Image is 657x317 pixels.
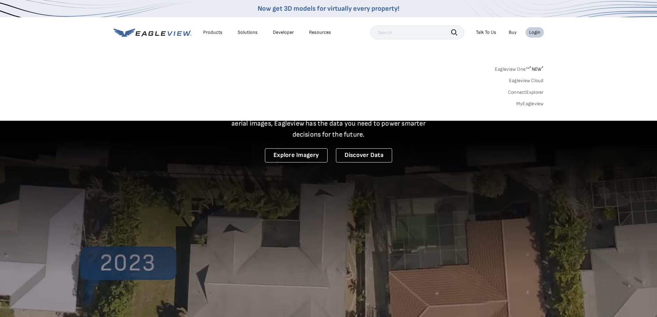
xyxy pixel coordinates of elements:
[508,89,544,96] a: ConnectExplorer
[223,107,434,140] p: A new era starts here. Built on more than 3.5 billion high-resolution aerial images, Eagleview ha...
[238,29,258,36] div: Solutions
[509,29,517,36] a: Buy
[309,29,331,36] div: Resources
[529,66,544,72] span: NEW
[495,64,544,72] a: Eagleview One™*NEW*
[336,148,392,162] a: Discover Data
[370,26,464,39] input: Search
[265,148,328,162] a: Explore Imagery
[258,4,399,13] a: Now get 3D models for virtually every property!
[203,29,222,36] div: Products
[509,78,544,84] a: Eagleview Cloud
[529,29,540,36] div: Login
[516,101,544,107] a: MyEagleview
[273,29,294,36] a: Developer
[476,29,496,36] div: Talk To Us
